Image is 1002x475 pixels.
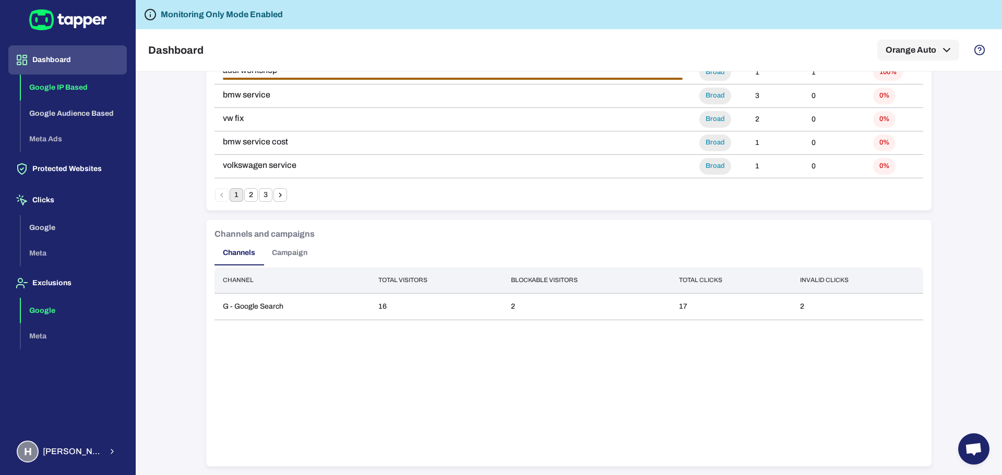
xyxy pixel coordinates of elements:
td: 2 [792,293,923,320]
button: page 1 [230,188,243,202]
td: 0 [803,131,865,154]
th: Channel [214,267,370,293]
a: Dashboard [8,55,127,64]
span: Broad [699,138,731,147]
h6: Channels and campaigns [214,228,315,240]
button: Google [21,215,127,241]
span: 0% [873,115,896,124]
a: Google [21,305,127,314]
span: Broad [699,162,731,170]
button: Go to page 3 [259,188,272,202]
a: Clicks [8,195,127,204]
td: 1 [747,154,803,178]
button: Go to next page [273,188,287,202]
th: Invalid clicks [792,267,923,293]
div: Open chat [958,433,989,465]
td: 2 [503,293,671,320]
th: Total clicks [671,267,792,293]
button: Campaign [264,240,316,265]
button: Google IP Based [21,75,127,101]
button: Exclusions [8,269,127,298]
td: 1 [803,60,865,84]
td: G - Google Search [214,293,370,320]
button: Google [21,298,127,324]
nav: pagination navigation [214,188,288,202]
div: H [17,441,39,462]
span: Broad [699,91,731,100]
span: bmw service [223,90,683,100]
span: 0% [873,162,896,170]
button: Channels [214,240,264,265]
td: 0 [803,84,865,107]
span: vw fix [223,113,683,124]
td: 0 [803,107,865,131]
td: 2 [747,107,803,131]
button: Go to page 2 [244,188,258,202]
h6: Monitoring Only Mode Enabled [161,8,283,21]
button: Orange Auto [877,40,959,60]
th: Total visitors [370,267,503,293]
button: Clicks [8,186,127,215]
span: volkswagen service [223,160,683,170]
td: 3 [747,84,803,107]
td: 16 [370,293,503,320]
div: Geographical Inconsistency • 1 [223,78,683,80]
button: Protected Websites [8,154,127,184]
th: Blockable visitors [503,267,671,293]
td: 17 [671,293,792,320]
button: Dashboard [8,45,127,75]
span: 100% [873,68,903,77]
span: bmw service cost [223,137,683,147]
span: [PERSON_NAME] Moaref [43,446,102,457]
span: 0% [873,138,896,147]
td: 1 [747,60,803,84]
span: Broad [699,115,731,124]
td: 1 [747,131,803,154]
button: Google Audience Based [21,101,127,127]
span: Broad [699,68,731,77]
a: Google [21,222,127,231]
a: Google IP Based [21,82,127,91]
svg: Tapper is not blocking any fraudulent activity for this domain [144,8,157,21]
button: H[PERSON_NAME] Moaref [8,436,127,467]
h5: Dashboard [148,44,204,56]
span: 0% [873,91,896,100]
a: Google Audience Based [21,108,127,117]
td: 0 [803,154,865,178]
a: Protected Websites [8,164,127,173]
a: Exclusions [8,278,127,287]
